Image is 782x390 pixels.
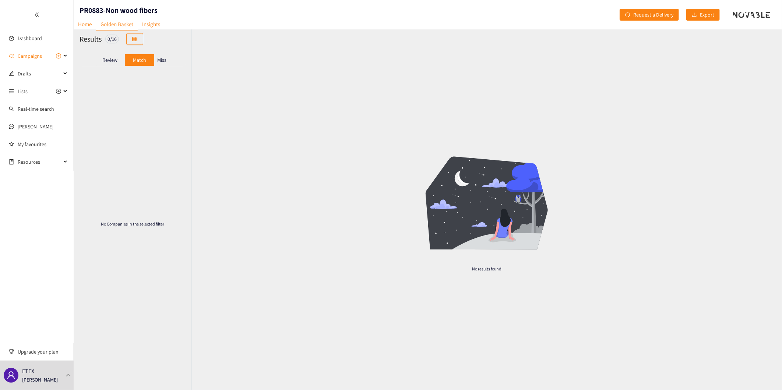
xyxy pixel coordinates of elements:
a: [PERSON_NAME] [18,123,53,130]
span: Export [700,11,714,19]
a: Real-time search [18,106,54,112]
p: Review [102,57,117,63]
span: table [132,36,137,42]
a: Golden Basket [96,18,138,31]
p: [PERSON_NAME] [22,376,58,384]
button: table [126,33,143,45]
span: double-left [34,12,39,17]
p: ETEX [22,366,34,376]
span: book [9,159,14,164]
p: No Companies in the selected filter [97,221,168,227]
button: downloadExport [686,9,720,21]
p: Match [133,57,146,63]
a: My favourites [18,137,68,152]
span: plus-circle [56,53,61,58]
a: Insights [138,18,165,30]
iframe: Chat Widget [663,311,782,390]
span: sound [9,53,14,58]
span: edit [9,71,14,76]
div: 0 / 16 [105,35,119,43]
span: Resources [18,155,61,169]
span: Upgrade your plan [18,344,68,359]
h2: Results [80,34,102,44]
span: Drafts [18,66,61,81]
span: Campaigns [18,49,42,63]
span: plus-circle [56,89,61,94]
p: No results found [314,266,659,272]
h1: PR0883-Non wood fibers [80,5,158,15]
span: unordered-list [9,89,14,94]
a: Home [74,18,96,30]
span: redo [625,12,630,18]
span: download [692,12,697,18]
span: Request a Delivery [633,11,673,19]
a: Dashboard [18,35,42,42]
span: trophy [9,349,14,354]
p: Miss [157,57,166,63]
span: Lists [18,84,28,99]
div: Widget de chat [663,311,782,390]
button: redoRequest a Delivery [620,9,679,21]
span: user [7,371,15,380]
